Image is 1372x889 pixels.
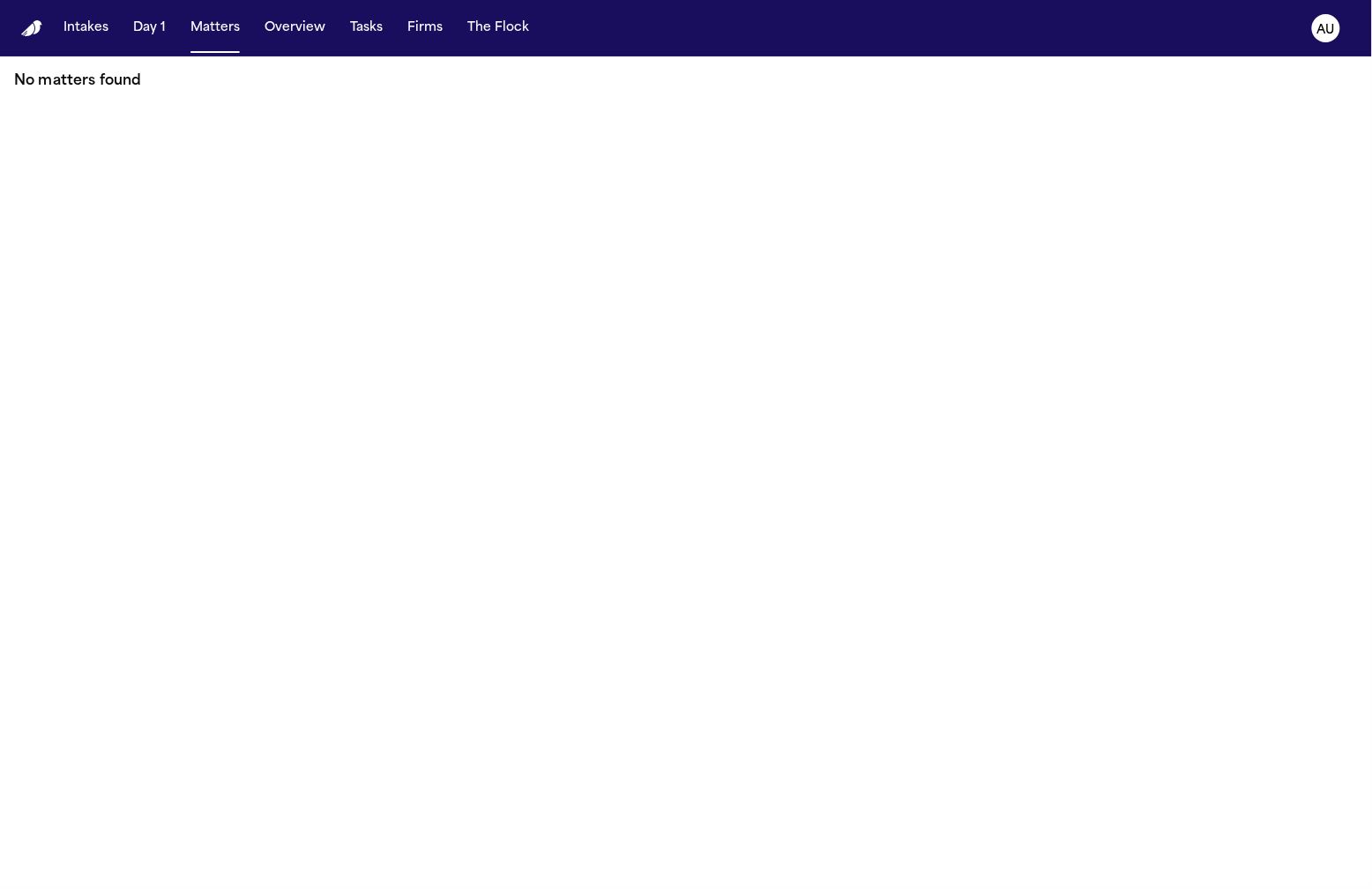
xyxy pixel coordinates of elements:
button: Day 1 [126,12,173,44]
button: Firms [400,12,450,44]
button: Tasks [343,12,390,44]
button: Matters [183,12,247,44]
button: The Flock [460,12,536,44]
a: Home [21,20,42,37]
img: Finch Logo [21,20,42,37]
button: Intakes [56,12,116,44]
p: No matters found [14,71,1358,92]
button: Overview [257,12,332,44]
